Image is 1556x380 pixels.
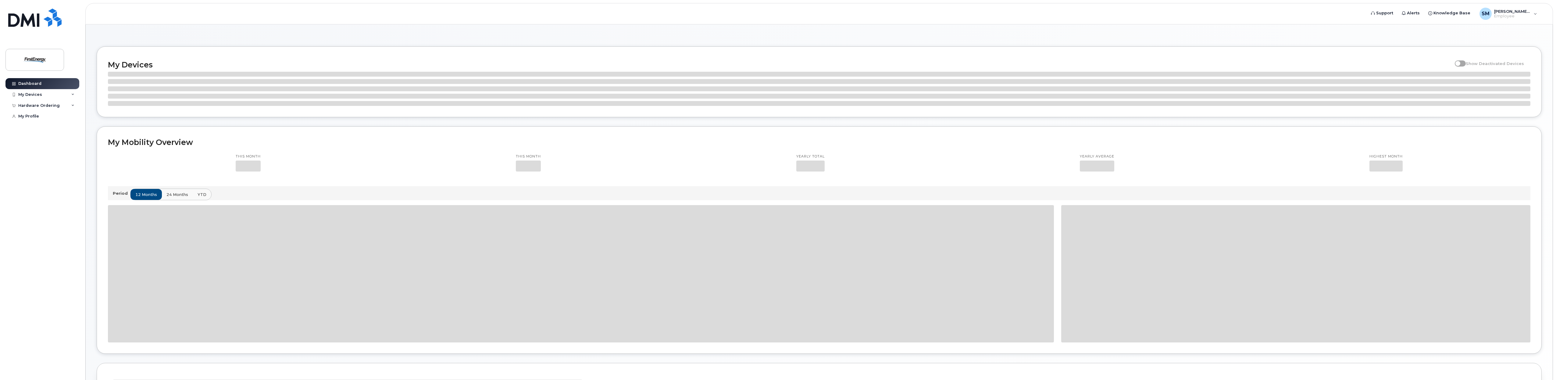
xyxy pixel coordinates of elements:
h2: My Devices [108,60,1452,69]
p: This month [236,154,261,159]
input: Show Deactivated Devices [1455,58,1460,63]
span: YTD [198,192,206,197]
span: Show Deactivated Devices [1466,61,1524,66]
p: Yearly average [1080,154,1114,159]
p: This month [516,154,541,159]
p: Yearly total [796,154,825,159]
h2: My Mobility Overview [108,138,1530,147]
p: Highest month [1369,154,1403,159]
p: Period [113,190,130,196]
span: 24 months [166,192,188,197]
